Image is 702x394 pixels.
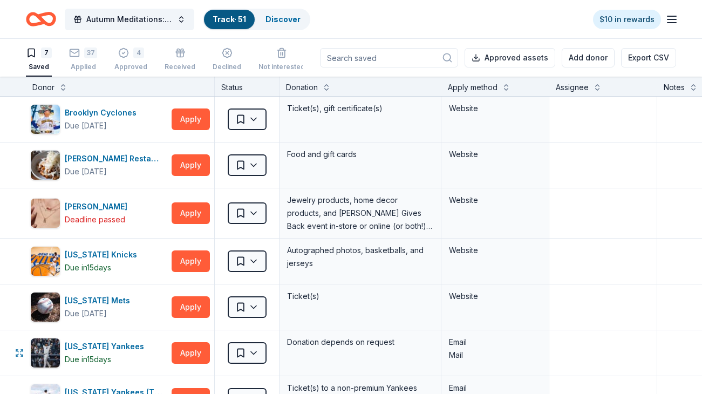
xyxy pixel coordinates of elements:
[172,342,210,364] button: Apply
[26,63,52,71] div: Saved
[213,15,246,24] a: Track· 51
[621,48,676,67] button: Export CSV
[286,147,434,162] div: Food and gift cards
[65,307,107,320] div: Due [DATE]
[30,292,167,322] button: Image for New York Mets[US_STATE] MetsDue [DATE]
[65,200,132,213] div: [PERSON_NAME]
[215,77,280,96] div: Status
[65,340,148,353] div: [US_STATE] Yankees
[286,81,318,94] div: Donation
[286,193,434,234] div: Jewelry products, home decor products, and [PERSON_NAME] Gives Back event in-store or online (or ...
[65,353,111,366] div: Due in 15 days
[30,338,167,368] button: Image for New York Yankees[US_STATE] YankeesDue in15days
[172,154,210,176] button: Apply
[165,63,195,71] div: Received
[65,261,111,274] div: Due in 15 days
[114,63,147,71] div: Approved
[203,9,310,30] button: Track· 51Discover
[286,335,434,350] div: Donation depends on request
[31,338,60,368] img: Image for New York Yankees
[449,336,541,349] div: Email
[65,9,194,30] button: Autumn Meditations: NYWC at 41
[213,63,241,71] div: Declined
[69,43,97,77] button: 37Applied
[265,15,301,24] a: Discover
[286,289,434,304] div: Ticket(s)
[69,63,97,71] div: Applied
[65,165,107,178] div: Due [DATE]
[172,108,210,130] button: Apply
[31,151,60,180] img: Image for Ethan Stowell Restaurants
[449,148,541,161] div: Website
[65,152,167,165] div: [PERSON_NAME] Restaurants
[65,213,125,226] div: Deadline passed
[562,48,615,67] button: Add donor
[30,246,167,276] button: Image for New York Knicks[US_STATE] KnicksDue in15days
[449,102,541,115] div: Website
[449,194,541,207] div: Website
[31,293,60,322] img: Image for New York Mets
[65,106,141,119] div: Brooklyn Cyclones
[258,43,305,77] button: Not interested
[133,47,144,58] div: 4
[556,81,589,94] div: Assignee
[31,105,60,134] img: Image for Brooklyn Cyclones
[41,47,52,58] div: 7
[465,48,555,67] button: Approved assets
[165,43,195,77] button: Received
[172,250,210,272] button: Apply
[258,63,305,71] div: Not interested
[65,119,107,132] div: Due [DATE]
[172,296,210,318] button: Apply
[449,290,541,303] div: Website
[286,243,434,271] div: Autographed photos, basketballs, and jerseys
[84,47,97,58] div: 37
[86,13,173,26] span: Autumn Meditations: NYWC at 41
[31,247,60,276] img: Image for New York Knicks
[449,244,541,257] div: Website
[593,10,661,29] a: $10 in rewards
[448,81,497,94] div: Apply method
[114,43,147,77] button: 4Approved
[30,104,167,134] button: Image for Brooklyn CyclonesBrooklyn CyclonesDue [DATE]
[213,43,241,77] button: Declined
[26,43,52,77] button: 7Saved
[30,150,167,180] button: Image for Ethan Stowell Restaurants[PERSON_NAME] RestaurantsDue [DATE]
[172,202,210,224] button: Apply
[32,81,54,94] div: Donor
[664,81,685,94] div: Notes
[30,198,167,228] button: Image for Kendra Scott[PERSON_NAME]Deadline passed
[65,248,141,261] div: [US_STATE] Knicks
[449,349,541,362] div: Mail
[31,199,60,228] img: Image for Kendra Scott
[26,6,56,32] a: Home
[65,294,134,307] div: [US_STATE] Mets
[320,48,458,67] input: Search saved
[286,101,434,116] div: Ticket(s), gift certificate(s)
